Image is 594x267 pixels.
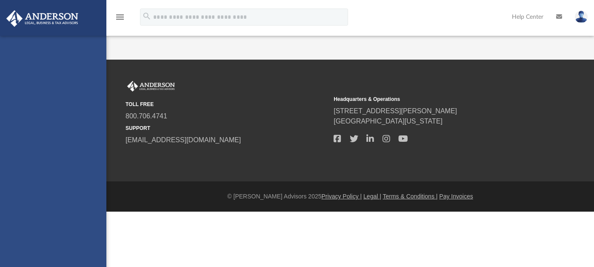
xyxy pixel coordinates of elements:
small: SUPPORT [126,124,328,132]
a: Legal | [363,193,381,200]
i: menu [115,12,125,22]
a: [STREET_ADDRESS][PERSON_NAME] [334,107,457,115]
a: menu [115,16,125,22]
i: search [142,11,151,21]
small: Headquarters & Operations [334,95,536,103]
img: Anderson Advisors Platinum Portal [4,10,81,27]
a: Privacy Policy | [322,193,362,200]
a: 800.706.4741 [126,112,167,120]
img: Anderson Advisors Platinum Portal [126,81,177,92]
a: Pay Invoices [439,193,473,200]
a: Terms & Conditions | [383,193,438,200]
small: TOLL FREE [126,100,328,108]
a: [EMAIL_ADDRESS][DOMAIN_NAME] [126,136,241,144]
a: [GEOGRAPHIC_DATA][US_STATE] [334,118,443,125]
div: © [PERSON_NAME] Advisors 2025 [106,192,594,201]
img: User Pic [575,11,588,23]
